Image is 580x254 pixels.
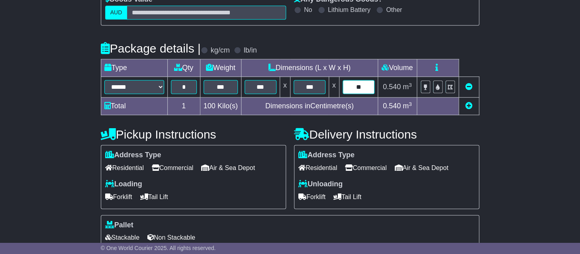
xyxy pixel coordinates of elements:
td: Qty [167,59,200,77]
h4: Pickup Instructions [101,128,286,141]
a: Add new item [465,102,472,110]
label: lb/in [244,46,257,55]
span: © One World Courier 2025. All rights reserved. [101,245,216,251]
td: Kilo(s) [200,98,241,115]
label: Address Type [298,151,355,160]
label: Loading [105,180,142,189]
span: 0.540 [383,83,401,91]
td: Weight [200,59,241,77]
span: Stackable [105,231,139,244]
span: Air & Sea Depot [395,162,449,174]
span: Forklift [298,191,325,203]
span: Residential [105,162,144,174]
label: Unloading [298,180,343,189]
label: Address Type [105,151,161,160]
span: Non Stackable [147,231,195,244]
label: Other [386,6,402,14]
span: m [403,102,412,110]
span: 0.540 [383,102,401,110]
span: Commercial [152,162,193,174]
label: No [304,6,312,14]
label: AUD [105,6,127,20]
span: Residential [298,162,337,174]
h4: Package details | [101,42,201,55]
label: Lithium Battery [328,6,370,14]
span: Tail Lift [333,191,361,203]
td: 1 [167,98,200,115]
td: Volume [378,59,417,77]
span: Commercial [345,162,386,174]
span: Air & Sea Depot [201,162,255,174]
label: Pallet [105,221,133,230]
span: 100 [204,102,216,110]
span: m [403,83,412,91]
td: Total [101,98,167,115]
sup: 3 [409,101,412,107]
span: Tail Lift [140,191,168,203]
h4: Delivery Instructions [294,128,479,141]
td: Type [101,59,167,77]
td: x [329,77,339,98]
td: Dimensions in Centimetre(s) [241,98,378,115]
sup: 3 [409,82,412,88]
span: Forklift [105,191,132,203]
label: kg/cm [211,46,230,55]
td: x [280,77,290,98]
td: Dimensions (L x W x H) [241,59,378,77]
a: Remove this item [465,83,472,91]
